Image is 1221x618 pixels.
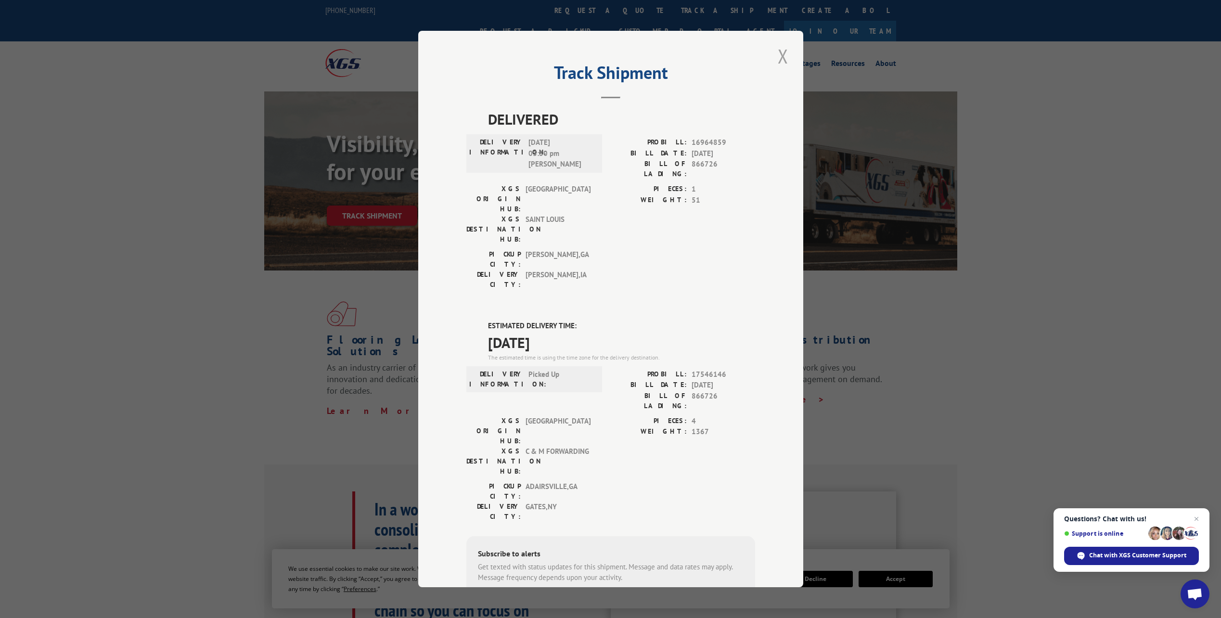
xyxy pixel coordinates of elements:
label: PIECES: [611,416,687,427]
span: 866726 [692,159,755,179]
label: XGS ORIGIN HUB: [466,416,521,446]
label: ESTIMATED DELIVERY TIME: [488,321,755,332]
span: 51 [692,195,755,206]
span: 866726 [692,391,755,411]
span: 17546146 [692,369,755,380]
label: DELIVERY CITY: [466,502,521,522]
h2: Track Shipment [466,66,755,84]
label: WEIGHT: [611,195,687,206]
span: Support is online [1064,530,1145,537]
label: DELIVERY INFORMATION: [469,137,524,170]
span: [DATE] 03:30 pm [PERSON_NAME] [528,137,593,170]
label: DELIVERY INFORMATION: [469,369,524,389]
div: Get texted with status updates for this shipment. Message and data rates may apply. Message frequ... [478,562,744,583]
div: Subscribe to alerts [478,548,744,562]
span: Questions? Chat with us! [1064,515,1199,523]
label: XGS DESTINATION HUB: [466,214,521,245]
label: PICKUP CITY: [466,249,521,270]
span: [DATE] [692,380,755,391]
span: [DATE] [488,332,755,353]
span: Chat with XGS Customer Support [1089,551,1186,560]
span: [DATE] [692,148,755,159]
span: 16964859 [692,137,755,148]
span: C & M FORWARDING [526,446,591,476]
label: XGS DESTINATION HUB: [466,446,521,476]
span: [GEOGRAPHIC_DATA] [526,416,591,446]
span: [PERSON_NAME] , GA [526,249,591,270]
span: 1367 [692,426,755,438]
label: PICKUP CITY: [466,481,521,502]
label: BILL DATE: [611,148,687,159]
span: SAINT LOUIS [526,214,591,245]
label: BILL OF LADING: [611,391,687,411]
label: PIECES: [611,184,687,195]
span: [PERSON_NAME] , IA [526,270,591,290]
a: Open chat [1181,579,1209,608]
label: XGS ORIGIN HUB: [466,184,521,214]
span: Picked Up [528,369,593,389]
label: BILL DATE: [611,380,687,391]
label: PROBILL: [611,369,687,380]
label: BILL OF LADING: [611,159,687,179]
span: DELIVERED [488,108,755,130]
div: The estimated time is using the time zone for the delivery destination. [488,353,755,362]
span: 1 [692,184,755,195]
label: WEIGHT: [611,426,687,438]
span: GATES , NY [526,502,591,522]
label: PROBILL: [611,137,687,148]
button: Close modal [775,43,791,69]
span: 4 [692,416,755,427]
span: ADAIRSVILLE , GA [526,481,591,502]
span: [GEOGRAPHIC_DATA] [526,184,591,214]
label: DELIVERY CITY: [466,270,521,290]
span: Chat with XGS Customer Support [1064,547,1199,565]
